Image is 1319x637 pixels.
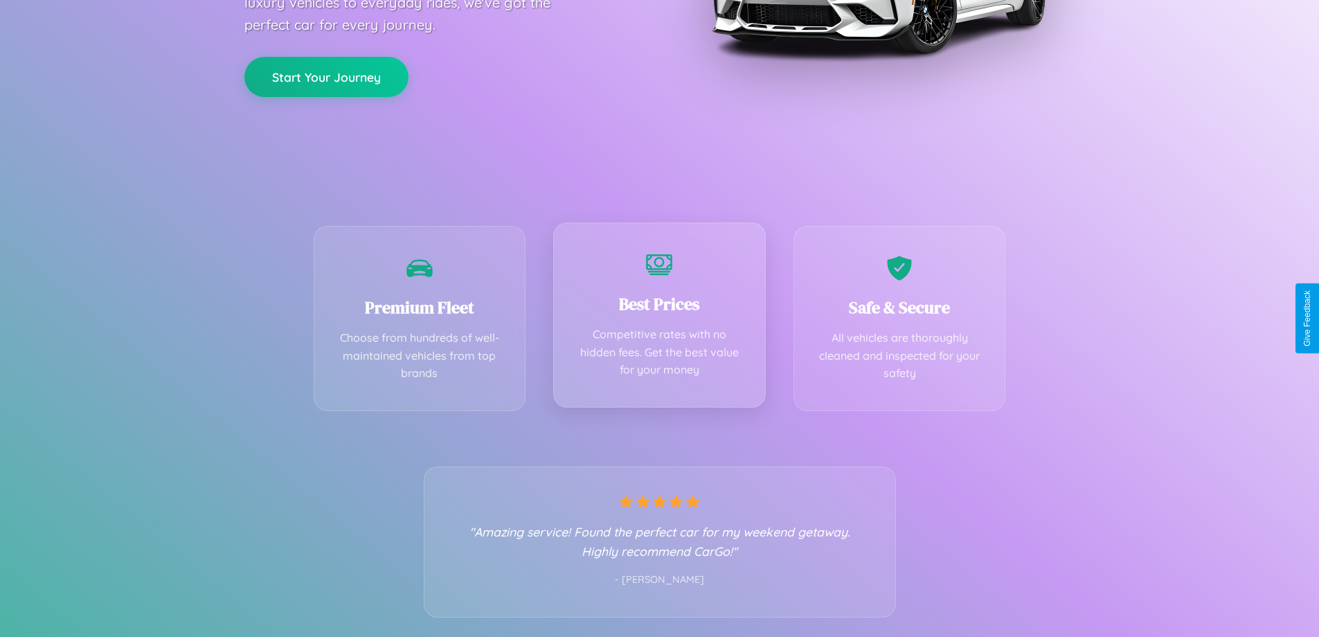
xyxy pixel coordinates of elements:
h3: Safe & Secure [815,296,985,319]
button: Start Your Journey [244,57,409,97]
p: - [PERSON_NAME] [452,571,868,589]
h3: Best Prices [575,293,744,315]
p: Choose from hundreds of well-maintained vehicles from top brands [335,329,505,383]
h3: Premium Fleet [335,296,505,319]
p: Competitive rates with no hidden fees. Get the best value for your money [575,326,744,379]
p: All vehicles are thoroughly cleaned and inspected for your safety [815,329,985,383]
p: "Amazing service! Found the perfect car for my weekend getaway. Highly recommend CarGo!" [452,522,868,561]
div: Give Feedback [1302,290,1312,347]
